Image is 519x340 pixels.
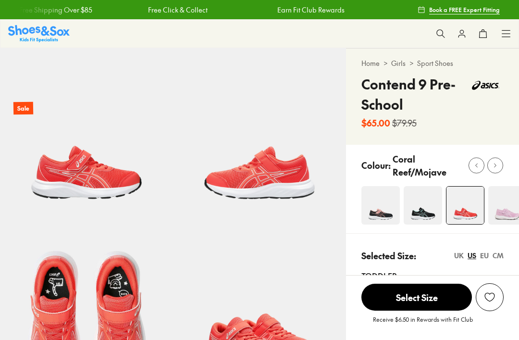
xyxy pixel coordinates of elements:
span: Book a FREE Expert Fitting [429,5,500,14]
s: $79.95 [392,116,417,129]
img: 5-522480_1 [173,48,346,221]
div: Toddler [361,270,504,281]
a: Book a FREE Expert Fitting [418,1,500,18]
p: Colour: [361,159,391,172]
img: SNS_Logo_Responsive.svg [8,25,70,42]
a: Sport Shoes [417,58,453,68]
img: 4-522484_1 [404,186,442,225]
img: 4-522479_1 [446,187,484,224]
a: Free Click & Collect [147,5,207,15]
p: Sale [13,102,33,115]
span: Select Size [361,284,472,311]
a: Earn Fit Club Rewards [276,5,343,15]
div: EU [480,251,489,261]
div: > > [361,58,504,68]
b: $65.00 [361,116,390,129]
a: Girls [391,58,406,68]
a: Free Shipping Over $85 [18,5,91,15]
p: Selected Size: [361,249,416,262]
div: UK [454,251,464,261]
p: Receive $6.50 in Rewards with Fit Club [373,315,473,332]
div: US [468,251,476,261]
a: Home [361,58,380,68]
button: Select Size [361,283,472,311]
img: Vendor logo [468,74,504,97]
p: Coral Reef/Mojave [393,152,461,178]
h4: Contend 9 Pre-School [361,74,468,114]
a: Shoes & Sox [8,25,70,42]
div: CM [493,251,504,261]
img: 4-551436_1 [361,186,400,225]
button: Add to Wishlist [476,283,504,311]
